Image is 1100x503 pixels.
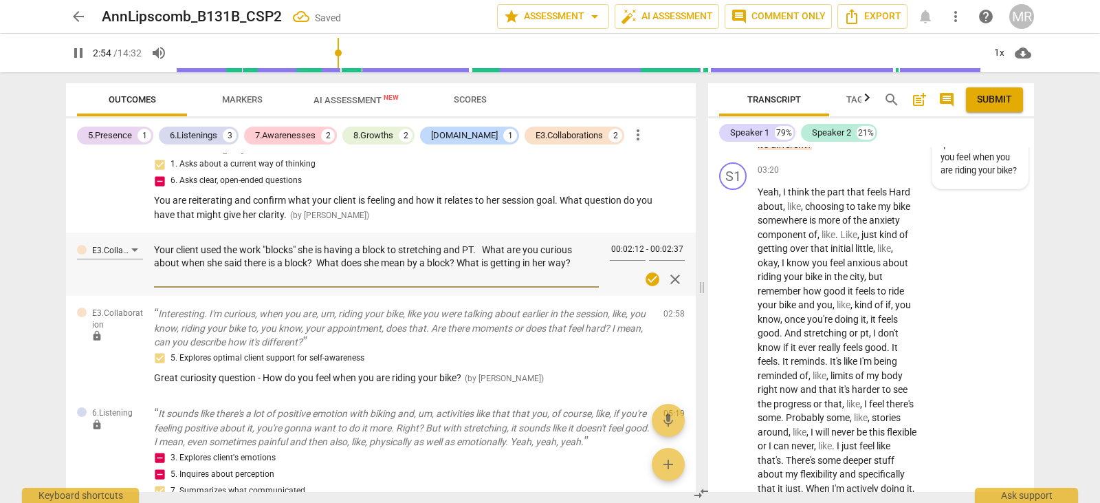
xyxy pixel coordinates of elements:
div: Keyboard shortcuts [22,488,139,503]
span: You are reiterating and confirm what your client is feeling and how it relates to her session goa... [154,195,652,220]
span: my [866,370,881,381]
span: how [803,286,824,297]
span: comment [731,8,747,25]
span: , [866,314,870,325]
span: more_vert [630,127,646,143]
button: Assessment [497,4,609,29]
span: Submit [977,93,1012,107]
span: good [824,286,848,297]
div: E3.Collaborations [536,129,603,142]
span: , [817,229,822,240]
span: doing [881,483,907,494]
span: never [831,427,857,438]
span: , [868,412,872,423]
span: limits [830,370,855,381]
span: of [899,229,908,240]
span: . [835,229,840,240]
span: Hard [889,186,910,197]
span: feel [859,440,877,451]
span: harder [852,384,882,395]
span: And [784,328,804,339]
span: about [883,257,908,268]
span: more_vert [947,8,964,25]
button: Search [881,89,903,111]
span: and [839,469,858,480]
span: feel [869,398,886,409]
span: I'm [859,356,874,367]
span: or [758,440,769,451]
span: some [758,412,781,423]
span: little [855,243,873,254]
span: choosing [805,201,846,212]
span: I [837,440,841,451]
span: can [773,440,791,451]
span: Yeah [758,186,779,197]
span: ride [888,286,904,297]
span: E3.Collaboration [92,308,143,330]
div: Ask support [975,488,1078,503]
span: ? [807,139,812,150]
span: it [870,314,878,325]
span: never [791,440,814,451]
span: some [817,455,843,466]
div: 8.Growths [353,129,393,142]
span: know [786,257,812,268]
span: , [891,243,893,254]
span: feels [867,186,889,197]
span: getting [758,243,790,254]
span: riding [758,271,784,282]
span: just [785,483,801,494]
span: that [819,384,839,395]
span: kind [879,229,899,240]
div: 2 [321,129,335,142]
a: Help [973,4,998,29]
span: . [781,455,786,466]
span: It [892,342,898,353]
span: just [861,229,879,240]
span: It's [830,356,844,367]
span: AI Assessment [313,95,399,105]
span: comment [938,92,955,108]
span: or [813,398,824,409]
span: right [758,384,780,395]
span: When [806,483,832,494]
div: - [646,245,648,255]
div: 79% [775,126,793,140]
span: Filler word [787,201,801,212]
span: New [384,94,399,101]
span: if [783,342,791,353]
span: . [780,328,784,339]
span: you [812,257,830,268]
span: , [789,427,793,438]
span: you [817,299,833,310]
span: I [873,328,878,339]
span: you [895,299,911,310]
span: deeper [843,455,874,466]
span: think [788,186,811,197]
span: over [790,243,811,254]
span: the [853,215,869,226]
span: ( by [PERSON_NAME] ) [465,374,544,383]
span: feels [878,314,898,325]
span: your [758,299,779,310]
span: Filler word [813,370,826,381]
span: good [758,328,780,339]
span: like [844,356,859,367]
span: doing [835,314,861,325]
span: Probably [786,412,826,423]
span: 02:58 [663,308,685,320]
span: about [758,469,785,480]
div: 2 [608,129,622,142]
span: take [857,201,878,212]
span: AI Assessment [621,8,713,25]
span: the [834,271,850,282]
span: , [864,271,868,282]
button: Cancel [665,269,685,289]
div: 2 [399,129,412,142]
span: your [784,271,805,282]
span: arrow_drop_down [586,8,603,25]
span: cloud_download [1015,45,1031,61]
span: of [874,299,885,310]
span: ( by [PERSON_NAME] ) [290,211,369,220]
span: be [857,427,869,438]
